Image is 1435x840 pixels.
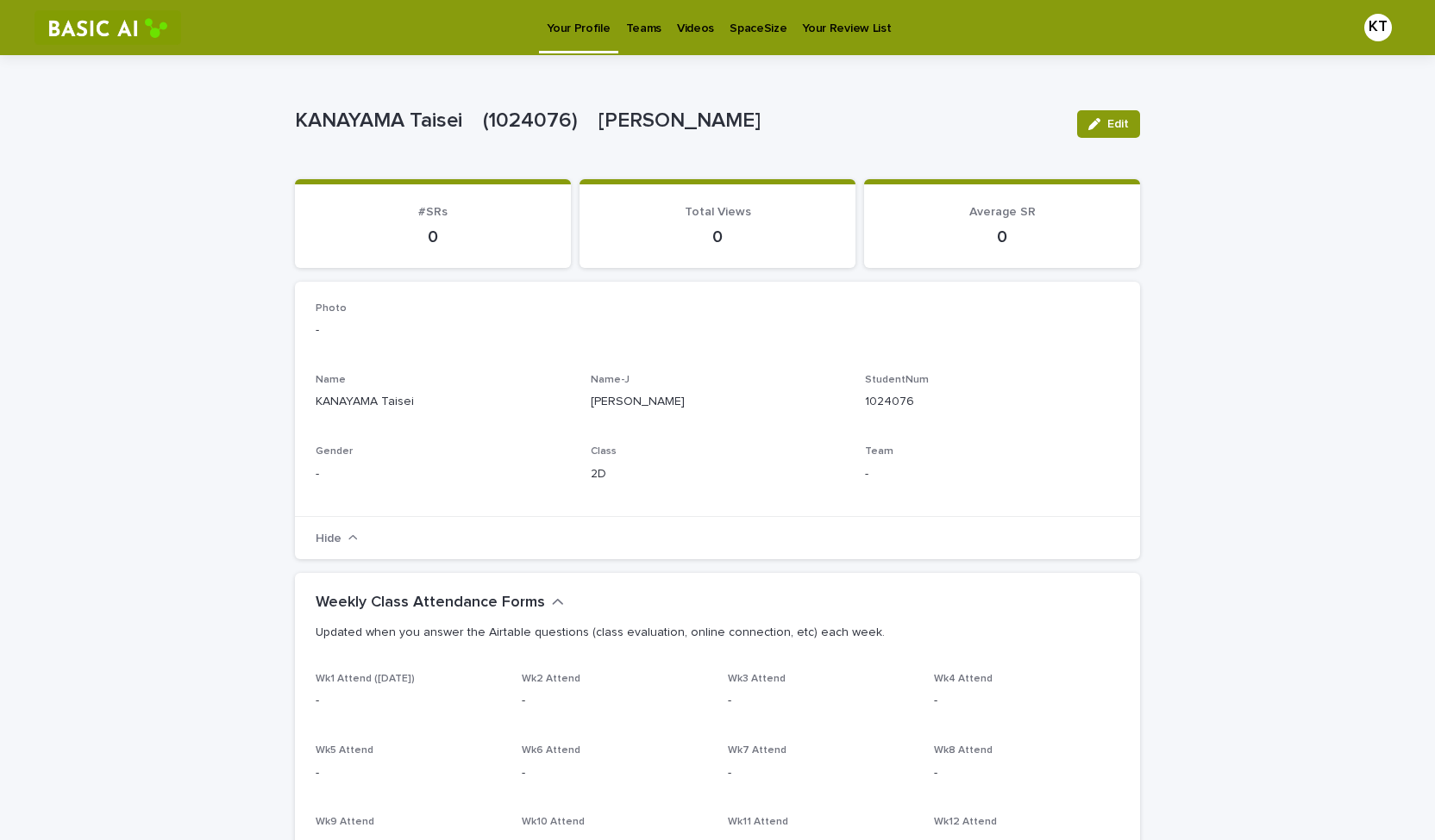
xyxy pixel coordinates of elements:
span: Wk11 Attend [728,817,788,827]
button: Edit [1077,110,1140,138]
p: - [522,764,707,782]
span: StudentNum [865,375,929,385]
span: Name-J [591,375,630,385]
p: 0 [316,227,550,247]
button: Weekly Class Attendance Forms [316,594,564,613]
p: - [316,321,1119,339]
p: - [934,764,1119,782]
p: - [865,465,1119,483]
span: Wk1 Attend ([DATE]) [316,674,415,684]
span: Wk10 Attend [522,817,585,827]
span: Average SR [969,206,1036,218]
p: - [728,692,913,710]
p: - [934,692,1119,710]
p: [PERSON_NAME] [591,393,845,411]
span: Wk9 Attend [316,817,374,827]
span: Wk5 Attend [316,745,373,756]
p: 1024076 [865,393,1119,411]
span: Wk3 Attend [728,674,786,684]
span: Wk6 Attend [522,745,580,756]
span: #SRs [418,206,448,218]
div: KT [1364,14,1392,41]
p: - [316,764,501,782]
span: Photo [316,303,347,314]
p: 0 [600,227,835,247]
p: - [728,764,913,782]
span: Name [316,375,346,385]
p: Updated when you answer the Airtable questions (class evaluation, online connection, etc) each week. [316,625,1112,640]
span: Edit [1107,118,1129,130]
p: KANAYAMA Taisei (1024076) [PERSON_NAME] [295,109,1063,134]
span: Total Views [685,206,751,218]
span: Gender [316,446,353,457]
p: - [522,692,707,710]
span: Wk2 Attend [522,674,580,684]
button: Hide [316,532,358,544]
span: Wk12 Attend [934,817,997,827]
p: 2D [591,465,845,483]
p: - [316,465,570,483]
span: Class [591,446,617,457]
img: RtIB8pj2QQiOZo6waziI [34,10,181,45]
p: KANAYAMA Taisei [316,393,570,411]
p: 0 [885,227,1119,247]
span: Wk8 Attend [934,745,993,756]
span: Wk7 Attend [728,745,786,756]
span: Wk4 Attend [934,674,993,684]
span: Team [865,446,893,457]
p: - [316,692,501,710]
h2: Weekly Class Attendance Forms [316,594,545,613]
